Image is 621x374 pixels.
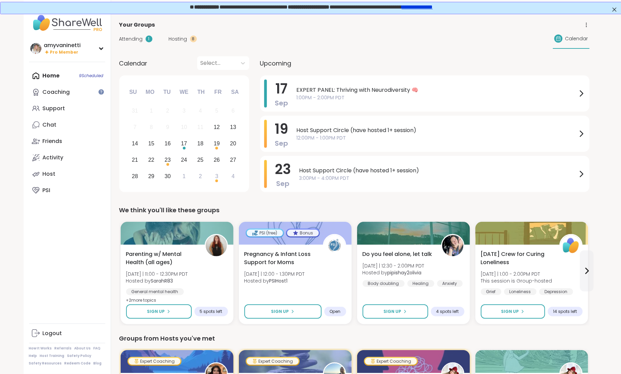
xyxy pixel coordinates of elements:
[160,136,175,151] div: Choose Tuesday, September 16th, 2025
[442,235,463,256] img: pipishay2olivia
[144,169,159,184] div: Choose Monday, September 29th, 2025
[43,105,65,112] div: Support
[481,271,552,277] span: [DATE] | 1:00 - 2:00PM PDT
[132,139,138,148] div: 14
[199,106,202,115] div: 4
[275,160,291,179] span: 23
[226,120,241,135] div: Choose Saturday, September 13th, 2025
[230,123,236,132] div: 13
[29,361,62,366] a: Safety Resources
[29,166,105,182] a: Host
[144,136,159,151] div: Choose Monday, September 15th, 2025
[132,172,138,181] div: 28
[183,172,186,181] div: 1
[40,354,65,358] a: Host Training
[126,271,188,277] span: [DATE] | 11:00 - 12:30PM PDT
[160,85,175,100] div: Tu
[198,155,204,164] div: 25
[210,153,224,167] div: Choose Friday, September 26th, 2025
[330,309,341,314] span: Open
[165,172,171,181] div: 30
[481,288,501,295] div: Grief
[177,104,191,118] div: Not available Wednesday, September 3rd, 2025
[43,330,62,337] div: Logout
[29,117,105,133] a: Chat
[43,138,63,145] div: Friends
[437,280,463,287] div: Anxiety
[481,250,552,267] span: [DATE] Crew for Curing Loneliness
[146,35,152,42] div: 1
[166,123,169,132] div: 9
[119,21,155,29] span: Your Groups
[126,288,184,295] div: General mental health
[181,155,187,164] div: 24
[193,120,208,135] div: Not available Thursday, September 11th, 2025
[199,172,202,181] div: 2
[206,235,227,256] img: SarahR83
[436,309,459,314] span: 4 spots left
[44,42,81,49] div: amyvaninetti
[276,179,290,188] span: Sep
[247,230,283,236] div: PSI (free)
[200,309,222,314] span: 5 spots left
[98,89,104,95] iframe: Spotlight
[165,139,171,148] div: 16
[30,43,41,54] img: amyvaninetti
[230,139,236,148] div: 20
[363,250,432,258] span: Do you feel alone, let talk
[150,106,153,115] div: 1
[126,304,192,319] button: Sign Up
[181,139,187,148] div: 17
[275,119,288,139] span: 19
[132,106,138,115] div: 31
[133,123,136,132] div: 7
[143,85,158,100] div: Mo
[271,308,289,315] span: Sign Up
[407,280,434,287] div: Healing
[232,106,235,115] div: 6
[65,361,91,366] a: Redeem Code
[151,277,173,284] b: SarahR83
[276,79,288,98] span: 17
[198,139,204,148] div: 18
[177,120,191,135] div: Not available Wednesday, September 10th, 2025
[144,153,159,167] div: Choose Monday, September 22nd, 2025
[119,205,590,215] div: We think you'll like these groups
[29,11,105,35] img: ShareWell Nav Logo
[299,175,577,182] span: 3:00PM - 4:00PM PDT
[148,139,154,148] div: 15
[169,35,187,43] span: Hosting
[183,106,186,115] div: 3
[227,85,242,100] div: Sa
[193,136,208,151] div: Choose Thursday, September 18th, 2025
[29,346,52,351] a: How It Works
[275,139,288,148] span: Sep
[119,59,148,68] span: Calendar
[211,85,226,100] div: Fr
[226,153,241,167] div: Choose Saturday, September 27th, 2025
[481,277,552,284] span: This session is Group-hosted
[176,85,191,100] div: We
[127,103,241,184] div: month 2025-09
[75,346,91,351] a: About Us
[501,308,519,315] span: Sign Up
[226,169,241,184] div: Choose Saturday, October 4th, 2025
[160,169,175,184] div: Choose Tuesday, September 30th, 2025
[160,104,175,118] div: Not available Tuesday, September 2nd, 2025
[29,354,37,358] a: Help
[565,35,588,42] span: Calendar
[177,169,191,184] div: Choose Wednesday, October 1st, 2025
[269,277,288,284] b: PSIHost1
[190,35,197,42] div: 8
[144,104,159,118] div: Not available Monday, September 1st, 2025
[363,269,424,276] span: Hosted by
[94,361,102,366] a: Blog
[147,308,165,315] span: Sign Up
[43,88,70,96] div: Coaching
[481,304,545,319] button: Sign Up
[50,49,79,55] span: Pro Member
[150,123,153,132] div: 8
[247,358,299,365] div: Expert Coaching
[214,139,220,148] div: 19
[230,155,236,164] div: 27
